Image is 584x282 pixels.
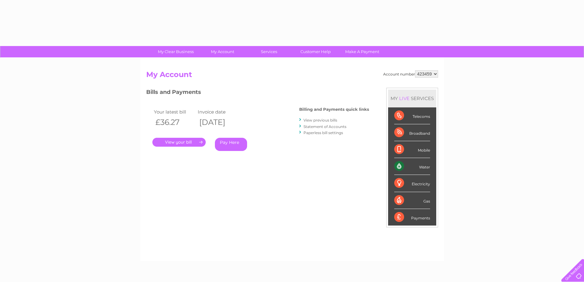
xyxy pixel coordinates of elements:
th: £36.27 [152,116,197,129]
a: My Account [197,46,248,57]
a: Services [244,46,294,57]
div: Mobile [394,141,430,158]
div: Broadband [394,124,430,141]
a: Pay Here [215,138,247,151]
div: Telecoms [394,107,430,124]
a: My Clear Business [151,46,201,57]
a: View previous bills [303,118,337,122]
a: . [152,138,206,147]
th: [DATE] [196,116,240,129]
a: Statement of Accounts [303,124,346,129]
h4: Billing and Payments quick links [299,107,369,112]
div: MY SERVICES [388,90,436,107]
h3: Bills and Payments [146,88,369,99]
div: Payments [394,209,430,226]
div: Electricity [394,175,430,192]
div: Gas [394,192,430,209]
div: LIVE [398,95,411,101]
a: Customer Help [290,46,341,57]
td: Your latest bill [152,108,197,116]
a: Paperless bill settings [303,130,343,135]
h2: My Account [146,70,438,82]
td: Invoice date [196,108,240,116]
div: Water [394,158,430,175]
a: Make A Payment [337,46,387,57]
div: Account number [383,70,438,78]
